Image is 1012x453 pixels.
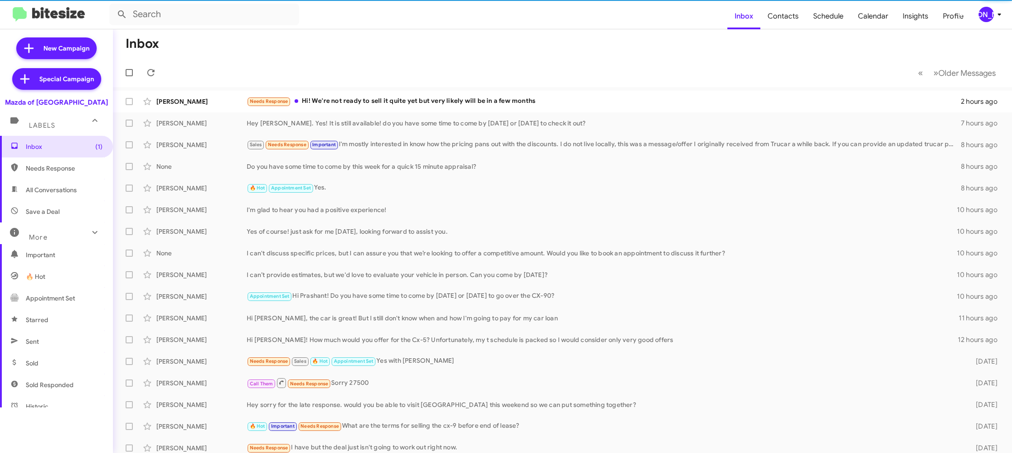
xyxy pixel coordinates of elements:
[851,3,895,29] a: Calendar
[12,68,101,90] a: Special Campaign
[16,37,97,59] a: New Campaign
[957,249,1005,258] div: 10 hours ago
[247,314,959,323] div: Hi [PERSON_NAME], the car is great! But I still don't know when and how I'm going to pay for my c...
[250,445,288,451] span: Needs Response
[290,381,328,387] span: Needs Response
[156,270,247,279] div: [PERSON_NAME]
[268,142,306,148] span: Needs Response
[156,249,247,258] div: None
[960,379,1005,388] div: [DATE]
[247,443,960,453] div: I have but the deal just isn't going to work out right now.
[26,142,103,151] span: Inbox
[156,292,247,301] div: [PERSON_NAME]
[26,250,103,259] span: Important
[933,67,938,79] span: »
[247,205,957,214] div: I'm glad to hear you had a positive experience!
[971,7,1002,22] button: [PERSON_NAME]
[727,3,760,29] a: Inbox
[250,142,262,148] span: Sales
[156,335,247,344] div: [PERSON_NAME]
[156,379,247,388] div: [PERSON_NAME]
[913,64,928,82] button: Previous
[312,142,336,148] span: Important
[26,402,48,411] span: Historic
[247,162,960,171] div: Do you have some time to come by this week for a quick 15 minute appraisal?
[960,357,1005,366] div: [DATE]
[957,270,1005,279] div: 10 hours ago
[156,227,247,236] div: [PERSON_NAME]
[26,315,48,324] span: Starred
[300,423,339,429] span: Needs Response
[960,162,1005,171] div: 8 hours ago
[960,119,1005,128] div: 7 hours ago
[938,68,996,78] span: Older Messages
[913,64,1001,82] nav: Page navigation example
[294,358,306,364] span: Sales
[959,314,1005,323] div: 11 hours ago
[39,74,94,83] span: Special Campaign
[26,294,75,303] span: Appointment Set
[247,291,957,301] div: Hi Prashant! Do you have some time to come by [DATE] or [DATE] to go over the CX-90?
[247,335,958,344] div: Hi [PERSON_NAME]! How much would you offer for the Cx-5? Unfortunately, my t schedule is packed s...
[156,422,247,431] div: [PERSON_NAME]
[960,140,1005,149] div: 8 hours ago
[43,44,89,53] span: New Campaign
[958,335,1005,344] div: 12 hours ago
[126,37,159,51] h1: Inbox
[5,98,108,107] div: Mazda of [GEOGRAPHIC_DATA]
[960,444,1005,453] div: [DATE]
[960,184,1005,193] div: 8 hours ago
[760,3,806,29] a: Contacts
[29,121,55,129] span: Labels
[250,423,265,429] span: 🔥 Hot
[247,356,960,366] div: Yes with [PERSON_NAME]
[156,97,247,106] div: [PERSON_NAME]
[26,185,77,194] span: All Conversations
[156,400,247,409] div: [PERSON_NAME]
[247,421,960,431] div: What are the terms for selling the cx-9 before end of lease?
[957,227,1005,236] div: 10 hours ago
[271,185,311,191] span: Appointment Set
[960,422,1005,431] div: [DATE]
[250,98,288,104] span: Needs Response
[26,380,74,389] span: Sold Responded
[26,207,60,216] span: Save a Deal
[936,3,971,29] a: Profile
[957,292,1005,301] div: 10 hours ago
[26,359,38,368] span: Sold
[918,67,923,79] span: «
[247,400,960,409] div: Hey sorry for the late response. would you be able to visit [GEOGRAPHIC_DATA] this weekend so we ...
[156,119,247,128] div: [PERSON_NAME]
[247,270,957,279] div: I can’t provide estimates, but we'd love to evaluate your vehicle in person. Can you come by [DATE]?
[895,3,936,29] a: Insights
[957,205,1005,214] div: 10 hours ago
[960,97,1005,106] div: 2 hours ago
[960,400,1005,409] div: [DATE]
[156,184,247,193] div: [PERSON_NAME]
[247,119,960,128] div: Hey [PERSON_NAME]. Yes! It is still available! do you have some time to come by [DATE] or [DATE] ...
[156,357,247,366] div: [PERSON_NAME]
[29,233,47,241] span: More
[109,4,299,25] input: Search
[247,249,957,258] div: I can't discuss specific prices, but I can assure you that we’re looking to offer a competitive a...
[247,227,957,236] div: Yes of course! just ask for me [DATE], looking forward to assist you.
[26,164,103,173] span: Needs Response
[156,444,247,453] div: [PERSON_NAME]
[979,7,994,22] div: [PERSON_NAME]
[156,140,247,149] div: [PERSON_NAME]
[156,314,247,323] div: [PERSON_NAME]
[26,337,39,346] span: Sent
[250,293,290,299] span: Appointment Set
[806,3,851,29] a: Schedule
[928,64,1001,82] button: Next
[247,377,960,388] div: Sorry 27500
[156,205,247,214] div: [PERSON_NAME]
[250,185,265,191] span: 🔥 Hot
[312,358,328,364] span: 🔥 Hot
[250,358,288,364] span: Needs Response
[26,272,45,281] span: 🔥 Hot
